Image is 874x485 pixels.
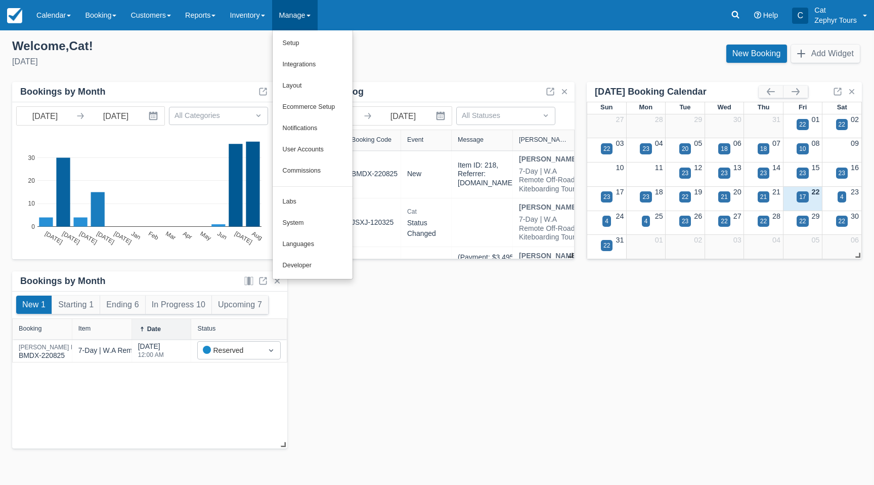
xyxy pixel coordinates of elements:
[812,188,820,196] a: 22
[694,212,702,220] a: 26
[519,155,579,163] strong: [PERSON_NAME]
[146,296,211,314] button: In Progress 10
[20,86,106,98] div: Bookings by Month
[772,164,780,172] a: 14
[519,203,579,211] strong: [PERSON_NAME]
[772,236,780,244] a: 04
[639,103,653,111] span: Mon
[19,344,94,350] div: [PERSON_NAME] Narayan
[763,11,778,19] span: Help
[726,45,787,63] a: New Booking
[799,217,806,226] div: 22
[203,345,257,356] div: Reserved
[600,103,613,111] span: Sun
[772,188,780,196] a: 21
[679,103,690,111] span: Tue
[138,341,164,364] div: [DATE]
[851,188,859,196] a: 23
[682,217,688,226] div: 23
[792,8,808,24] div: C
[603,241,610,250] div: 22
[733,212,741,220] a: 27
[812,212,820,220] a: 29
[19,325,42,332] div: Booking
[144,107,164,125] button: Interact with the calendar and add the check-in date for your trip.
[273,234,353,255] a: Languages
[20,275,106,287] div: Bookings by Month
[851,139,859,147] a: 09
[273,33,353,54] a: Setup
[407,206,445,218] div: Cat
[655,188,663,196] a: 18
[541,110,551,120] span: Dropdown icon
[733,139,741,147] a: 06
[266,345,276,355] span: Dropdown icon
[799,192,806,201] div: 17
[17,107,73,125] input: Start Date
[407,219,436,237] span: status changed
[78,325,91,332] div: Item
[138,352,164,358] div: 12:00 AM
[682,144,688,153] div: 20
[147,326,161,333] div: Date
[595,86,759,98] div: [DATE] Booking Calendar
[616,115,624,124] a: 27
[694,188,702,196] a: 19
[273,160,353,182] a: Commissions
[616,164,624,172] a: 10
[812,115,820,124] a: 01
[758,103,770,111] span: Thu
[694,236,702,244] a: 02
[273,213,353,234] a: System
[12,56,429,68] div: [DATE]
[655,115,663,124] a: 28
[78,345,230,356] div: 7-Day | W.A Remote Off-Road Kiteboarding Tour
[458,253,542,289] div: (Payment: $3,495.00) Paid $3495 [DATE] REF: Fast Transfer From MS [PERSON_NAME]-120325
[799,120,806,129] div: 22
[519,167,579,194] div: 7-Day | W.A Remote Off-Road Kiteboarding Tour
[851,115,859,124] a: 02
[273,54,353,75] a: Integrations
[431,107,452,125] button: Interact with the calendar and add the check-in date for your trip.
[799,169,806,178] div: 23
[655,164,663,172] a: 11
[375,107,431,125] input: End Date
[273,255,353,276] a: Developer
[19,348,94,353] a: [PERSON_NAME] NarayanBMDX-220825
[812,139,820,147] a: 08
[253,110,264,120] span: Dropdown icon
[760,192,767,201] div: 21
[100,296,145,314] button: Ending 6
[655,139,663,147] a: 04
[642,192,649,201] div: 23
[733,164,741,172] a: 13
[616,139,624,147] a: 03
[519,252,579,260] strong: [PERSON_NAME]
[851,164,859,172] a: 16
[19,344,94,361] div: BMDX-220825
[733,236,741,244] a: 03
[605,217,608,226] div: 4
[772,115,780,124] a: 31
[721,169,727,178] div: 23
[273,191,353,213] a: Labs
[754,12,761,19] i: Help
[519,136,568,143] div: [PERSON_NAME]/Item
[616,236,624,244] a: 31
[273,97,353,118] a: Ecommerce Setup
[837,103,847,111] span: Sat
[694,164,702,172] a: 12
[851,212,859,220] a: 30
[603,144,610,153] div: 22
[812,236,820,244] a: 05
[655,212,663,220] a: 25
[273,139,353,160] a: User Accounts
[603,192,610,201] div: 23
[812,164,820,172] a: 15
[682,169,688,178] div: 23
[840,192,844,201] div: 4
[52,296,100,314] button: Starting 1
[721,217,727,226] div: 22
[694,139,702,147] a: 05
[458,136,484,143] div: Message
